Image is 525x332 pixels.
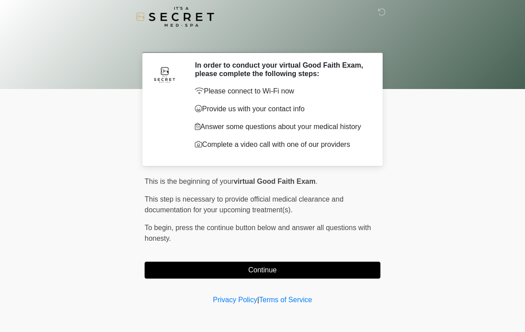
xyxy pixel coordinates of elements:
[195,86,367,97] p: Please connect to Wi-Fi now
[257,296,259,304] a: |
[151,61,178,88] img: Agent Avatar
[195,104,367,114] p: Provide us with your contact info
[259,296,312,304] a: Terms of Service
[145,195,343,214] span: This step is necessary to provide official medical clearance and documentation for your upcoming ...
[145,262,380,279] button: Continue
[136,7,214,27] img: It's A Secret Med Spa Logo
[195,139,367,150] p: Complete a video call with one of our providers
[138,32,387,49] h1: ‎ ‎
[234,178,315,185] strong: virtual Good Faith Exam
[195,121,367,132] p: Answer some questions about your medical history
[195,61,367,78] h2: In order to conduct your virtual Good Faith Exam, please complete the following steps:
[145,224,175,231] span: To begin,
[145,178,234,185] span: This is the beginning of your
[145,224,371,242] span: press the continue button below and answer all questions with honesty.
[213,296,258,304] a: Privacy Policy
[315,178,317,185] span: .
